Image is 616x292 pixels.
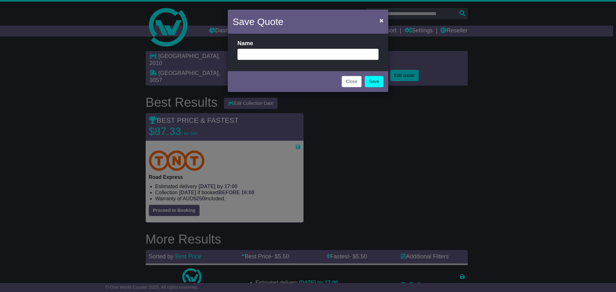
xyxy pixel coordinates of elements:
[365,76,383,87] a: Save
[233,14,283,29] h4: Save Quote
[376,14,387,27] button: Close
[380,17,383,24] span: ×
[237,40,253,47] label: Name
[342,76,362,87] button: Close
